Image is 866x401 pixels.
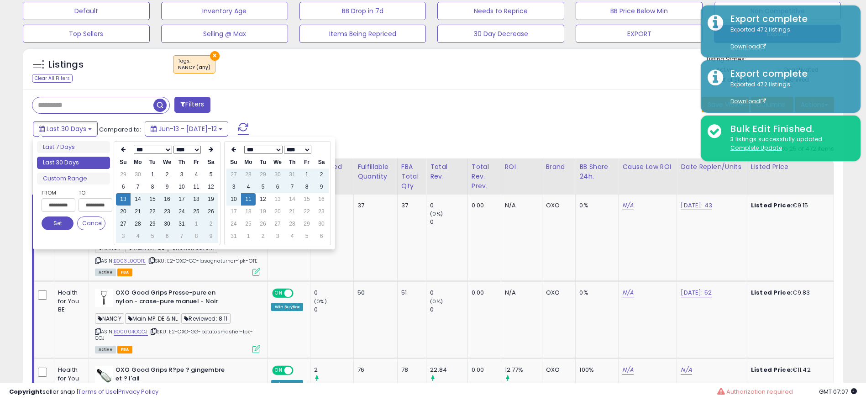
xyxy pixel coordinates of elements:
[751,201,793,210] b: Listed Price:
[160,181,174,193] td: 9
[256,156,270,169] th: Tu
[145,156,160,169] th: Tu
[299,2,426,20] button: BB Drop in 7d
[95,289,113,307] img: 21oJs2dL6BL._SL40_.jpg
[131,230,145,243] td: 4
[241,156,256,169] th: Mo
[401,201,419,210] div: 37
[174,169,189,181] td: 3
[285,193,299,206] td: 14
[299,218,314,230] td: 29
[314,298,327,305] small: (0%)
[115,289,226,308] b: OXO Good Grips Presse-pure en nylon - crase-pure manuel - Noir
[314,306,353,314] div: 0
[189,181,204,193] td: 11
[256,181,270,193] td: 5
[174,181,189,193] td: 10
[299,206,314,218] td: 22
[174,97,210,113] button: Filters
[622,288,633,297] a: N/A
[579,289,611,297] div: 0%
[819,387,857,396] span: 2025-08-12 07:07 GMT
[472,162,497,191] div: Total Rev. Prev.
[160,156,174,169] th: We
[472,366,494,374] div: 0.00
[430,210,443,217] small: (0%)
[677,158,747,195] th: CSV column name: cust_attr_4_Date Replen/Units
[724,135,854,152] div: 3 listings successfully updated.
[226,181,241,193] td: 3
[730,42,766,50] a: Download
[751,366,827,374] div: €11.42
[270,156,285,169] th: We
[160,230,174,243] td: 6
[270,206,285,218] td: 20
[58,366,82,391] div: Health for You BE
[37,157,110,169] li: Last 30 Days
[314,169,329,181] td: 2
[285,169,299,181] td: 31
[401,366,419,374] div: 78
[505,162,538,172] div: ROI
[95,346,116,354] span: All listings currently available for purchase on Amazon
[42,216,73,230] button: Set
[314,162,350,181] div: Ordered Items
[226,193,241,206] td: 10
[32,74,73,83] div: Clear All Filters
[751,162,830,172] div: Listed Price
[115,366,226,385] b: OXO Good Grips R?pe ? gingembre et ? l'ail
[357,201,390,210] div: 37
[576,25,703,43] button: EXPORT
[131,181,145,193] td: 7
[546,289,569,297] div: OXO
[241,193,256,206] td: 11
[505,201,535,210] div: N/A
[161,2,288,20] button: Inventory Age
[116,230,131,243] td: 3
[437,25,564,43] button: 30 Day Decrease
[285,156,299,169] th: Th
[285,230,299,243] td: 4
[95,269,116,276] span: All listings currently available for purchase on Amazon
[95,328,253,342] span: | SKU: E2-OXO-GG-potatosmasher-1pk-COJ
[204,156,218,169] th: Sa
[145,193,160,206] td: 15
[579,162,614,181] div: BB Share 24h.
[681,288,712,297] a: [DATE]: 52
[273,367,284,375] span: ON
[178,64,210,71] div: NANCY (any)
[546,201,569,210] div: OXO
[681,365,692,375] a: N/A
[273,290,284,297] span: ON
[270,193,285,206] td: 13
[256,169,270,181] td: 29
[95,366,113,384] img: 41CWvKJSFXL._SL40_.jpg
[226,230,241,243] td: 31
[116,193,131,206] td: 13
[189,230,204,243] td: 8
[178,58,210,71] span: Tags :
[730,144,782,152] u: Complete Update
[546,366,569,374] div: OXO
[622,162,673,172] div: Cause Low ROI
[270,230,285,243] td: 3
[299,193,314,206] td: 15
[117,269,133,276] span: FBA
[145,169,160,181] td: 1
[174,218,189,230] td: 31
[241,206,256,218] td: 18
[730,97,766,105] a: Download
[430,289,467,297] div: 0
[58,289,82,314] div: Health for You BE
[79,188,105,197] label: To
[430,306,467,314] div: 0
[117,346,133,354] span: FBA
[116,169,131,181] td: 29
[314,218,329,230] td: 30
[292,367,306,375] span: OFF
[292,290,306,297] span: OFF
[270,169,285,181] td: 30
[47,124,86,133] span: Last 30 Days
[189,218,204,230] td: 1
[147,257,257,264] span: | SKU: E2-OXO-GG-lasagnaturner-1pk-OTE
